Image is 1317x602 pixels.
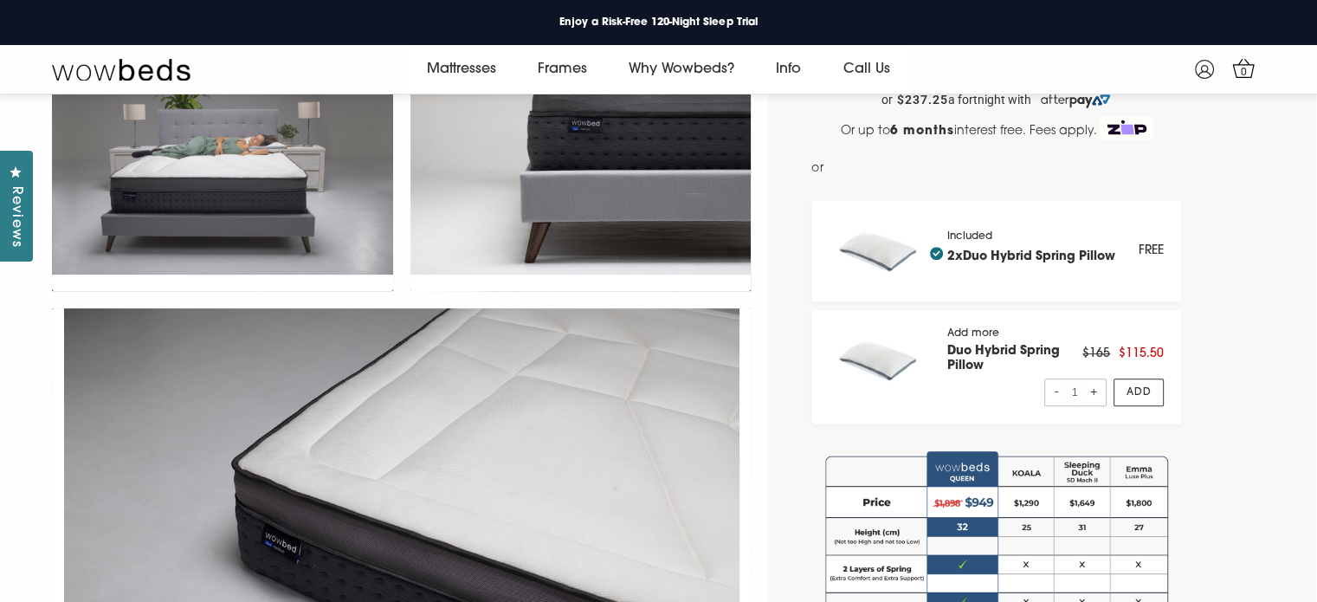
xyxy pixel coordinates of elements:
span: $165 [1082,347,1110,360]
a: Mattresses [406,45,517,94]
img: Wow Beds Logo [52,57,190,81]
span: Reviews [4,186,27,248]
a: Why Wowbeds? [608,45,755,94]
a: Duo Hybrid Spring Pillow [947,345,1060,372]
iframe: PayPal Message 1 [828,158,1180,185]
span: Or up to interest free. Fees apply. [841,125,1097,138]
span: $115.50 [1119,347,1164,360]
span: + [1088,379,1099,405]
div: FREE [1139,240,1164,262]
a: 0 [1229,53,1259,83]
h4: 2x [930,247,1115,264]
span: a fortnight with [948,93,1031,107]
span: or [811,158,824,179]
strong: 6 months [890,125,954,138]
a: Call Us [822,45,910,94]
span: or [881,93,893,107]
img: pillow_140x.png [830,327,930,393]
span: 0 [1236,64,1253,81]
a: or $237.25 a fortnight with [811,87,1182,113]
span: - [1052,379,1062,405]
img: pillow_140x.png [830,218,930,284]
a: Frames [517,45,608,94]
div: Included [947,230,1115,271]
strong: $237.25 [897,93,948,107]
a: Info [755,45,822,94]
a: Duo Hybrid Spring Pillow [963,250,1115,263]
a: Add [1114,379,1165,406]
img: Zip Logo [1100,116,1153,140]
div: Add more [947,327,1082,406]
a: Enjoy a Risk-Free 120-Night Sleep Trial [546,11,771,34]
